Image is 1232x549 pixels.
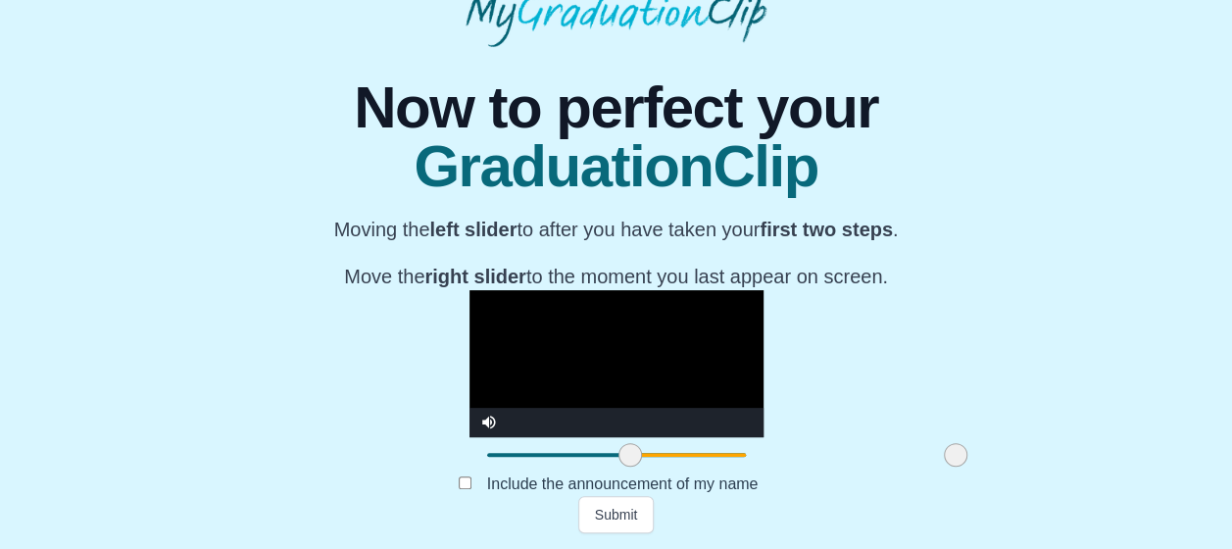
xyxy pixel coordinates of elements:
[334,216,899,243] p: Moving the to after you have taken your .
[471,468,774,500] label: Include the announcement of my name
[334,137,899,196] span: GraduationClip
[334,78,899,137] span: Now to perfect your
[424,266,525,287] b: right slider
[334,263,899,290] p: Move the to the moment you last appear on screen.
[760,219,893,240] b: first two steps
[578,496,655,533] button: Submit
[469,290,764,437] div: Video Player
[469,408,509,437] button: Mute
[429,219,517,240] b: left slider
